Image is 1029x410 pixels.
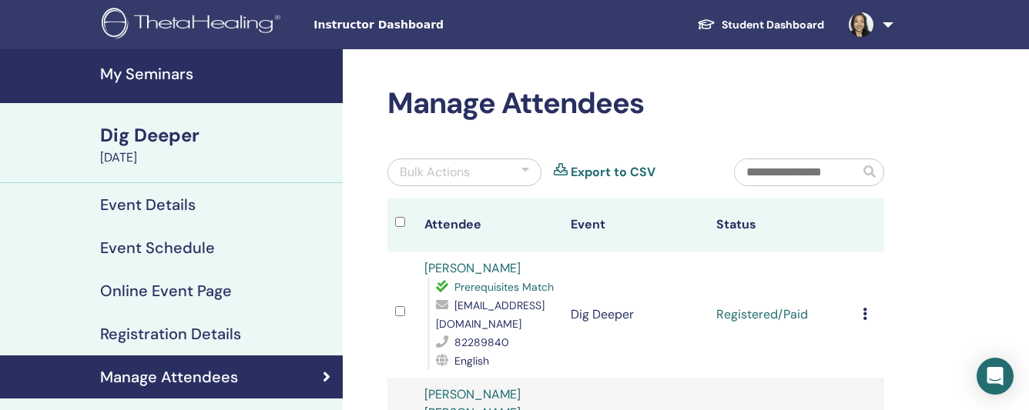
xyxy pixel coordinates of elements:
a: Export to CSV [571,163,655,182]
span: Prerequisites Match [454,280,554,294]
img: default.jpg [849,12,873,37]
td: Dig Deeper [563,252,709,378]
div: [DATE] [100,148,334,167]
div: Bulk Actions [400,163,470,182]
h4: Event Schedule [100,238,215,257]
h4: Online Event Page [100,282,232,300]
th: Event [563,198,709,252]
span: 82289840 [454,335,509,349]
img: graduation-cap-white.svg [697,18,716,31]
div: Dig Deeper [100,122,334,148]
img: logo.png [102,8,286,42]
span: Instructor Dashboard [313,17,545,33]
a: Dig Deeper[DATE] [91,122,343,167]
th: Status [709,198,855,252]
span: [EMAIL_ADDRESS][DOMAIN_NAME] [436,298,545,331]
th: Attendee [417,198,563,252]
h4: My Seminars [100,65,334,83]
h4: Manage Attendees [100,368,238,386]
h4: Registration Details [100,325,241,343]
a: [PERSON_NAME] [424,260,521,276]
span: English [454,354,489,368]
a: Student Dashboard [685,11,836,39]
div: Open Intercom Messenger [977,358,1014,395]
h4: Event Details [100,195,196,214]
h2: Manage Attendees [387,86,884,122]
